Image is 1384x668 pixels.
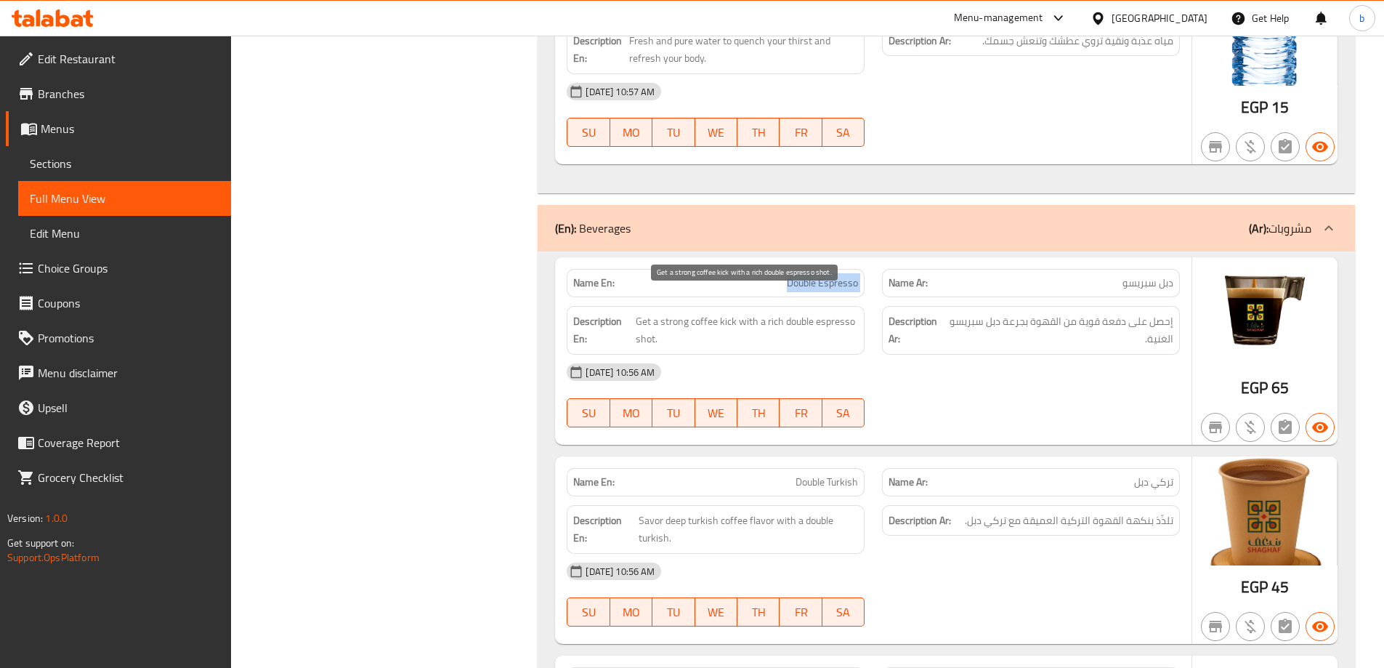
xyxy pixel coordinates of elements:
[785,122,816,143] span: FR
[38,399,219,417] span: Upsell
[1201,132,1230,161] button: Not branch specific item
[889,475,928,490] strong: Name Ar:
[573,512,635,547] strong: Description En:
[1201,413,1230,442] button: Not branch specific item
[30,155,219,172] span: Sections
[30,225,219,242] span: Edit Menu
[18,146,231,181] a: Sections
[1241,573,1268,601] span: EGP
[787,275,858,291] span: Double Espresso
[1122,275,1173,291] span: دبل سبريسو
[701,602,732,623] span: WE
[580,85,660,99] span: [DATE] 10:57 AM
[737,398,780,427] button: TH
[38,294,219,312] span: Coupons
[695,118,737,147] button: WE
[573,403,604,424] span: SU
[947,313,1173,348] span: إحصل على دفعة قوية من القهوة بجرعة دبل سبريسو الغنية.
[6,286,231,321] a: Coupons
[567,597,610,627] button: SU
[6,251,231,286] a: Choice Groups
[6,76,231,111] a: Branches
[1271,573,1289,601] span: 45
[1192,257,1338,366] img: 8f4d84f8-4727-4c90-893a-b18c0b9096ee.jpg
[1271,93,1289,121] span: 15
[580,565,660,579] span: [DATE] 10:56 AM
[6,41,231,76] a: Edit Restaurant
[743,122,774,143] span: TH
[538,205,1355,251] div: (En): Beverages(Ar):مشروبات
[1306,413,1335,442] button: Available
[1359,10,1364,26] span: b
[1306,612,1335,641] button: Available
[1271,612,1300,641] button: Not has choices
[1236,612,1265,641] button: Purchased item
[616,602,647,623] span: MO
[38,85,219,102] span: Branches
[41,120,219,137] span: Menus
[737,118,780,147] button: TH
[652,597,695,627] button: TU
[1236,413,1265,442] button: Purchased item
[658,602,689,623] span: TU
[610,398,652,427] button: MO
[573,313,632,348] strong: Description En:
[828,403,859,424] span: SA
[639,512,859,547] span: Savor deep turkish coffee flavor with a double turkish.
[636,313,858,348] span: Get a strong coffee kick with a rich double espresso shot.
[6,425,231,460] a: Coverage Report
[1271,413,1300,442] button: Not has choices
[1249,217,1268,239] b: (Ar):
[1249,220,1311,237] p: مشروبات
[610,597,652,627] button: MO
[780,398,822,427] button: FR
[889,32,951,50] strong: Description Ar:
[45,509,68,528] span: 1.0.0
[695,597,737,627] button: WE
[658,122,689,143] span: TU
[828,602,859,623] span: SA
[965,512,1173,530] span: تلذّذ بنكهة القهوة التركية العميقة مع تركي دبل.
[785,602,816,623] span: FR
[1271,374,1289,402] span: 65
[6,460,231,495] a: Grocery Checklist
[6,321,231,355] a: Promotions
[743,602,774,623] span: TH
[701,122,732,143] span: WE
[1134,475,1173,490] span: تركي دبل
[822,398,865,427] button: SA
[567,118,610,147] button: SU
[7,509,43,528] span: Version:
[889,512,951,530] strong: Description Ar:
[1271,132,1300,161] button: Not has choices
[780,597,822,627] button: FR
[555,220,631,237] p: Beverages
[616,403,647,424] span: MO
[7,534,74,552] span: Get support on:
[7,548,100,567] a: Support.OpsPlatform
[38,469,219,486] span: Grocery Checklist
[1236,132,1265,161] button: Purchased item
[573,275,615,291] strong: Name En:
[38,259,219,277] span: Choice Groups
[1112,10,1207,26] div: [GEOGRAPHIC_DATA]
[796,475,858,490] span: Double Turkish
[18,216,231,251] a: Edit Menu
[780,118,822,147] button: FR
[652,398,695,427] button: TU
[785,403,816,424] span: FR
[695,398,737,427] button: WE
[1241,93,1268,121] span: EGP
[743,403,774,424] span: TH
[573,32,626,68] strong: Description En:
[828,122,859,143] span: SA
[6,111,231,146] a: Menus
[38,364,219,382] span: Menu disclaimer
[573,475,615,490] strong: Name En:
[38,434,219,451] span: Coverage Report
[580,366,660,379] span: [DATE] 10:56 AM
[889,275,928,291] strong: Name Ar:
[616,122,647,143] span: MO
[658,403,689,424] span: TU
[1201,612,1230,641] button: Not branch specific item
